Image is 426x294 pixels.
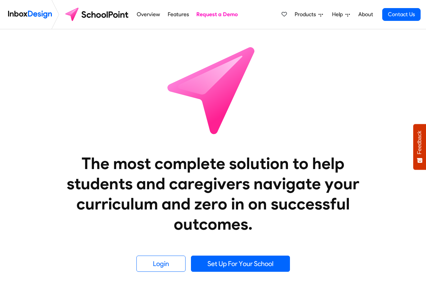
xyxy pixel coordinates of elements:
[153,29,274,151] img: icon_schoolpoint.svg
[413,124,426,170] button: Feedback - Show survey
[195,8,240,21] a: Request a Demo
[53,153,373,234] heading: The most complete solution to help students and caregivers navigate your curriculum and zero in o...
[191,256,290,272] a: Set Up For Your School
[417,131,423,154] span: Feedback
[135,8,162,21] a: Overview
[332,10,346,19] span: Help
[356,8,375,21] a: About
[292,8,326,21] a: Products
[166,8,191,21] a: Features
[295,10,319,19] span: Products
[382,8,421,21] a: Contact Us
[136,256,186,272] a: Login
[329,8,353,21] a: Help
[62,6,133,23] img: schoolpoint logo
